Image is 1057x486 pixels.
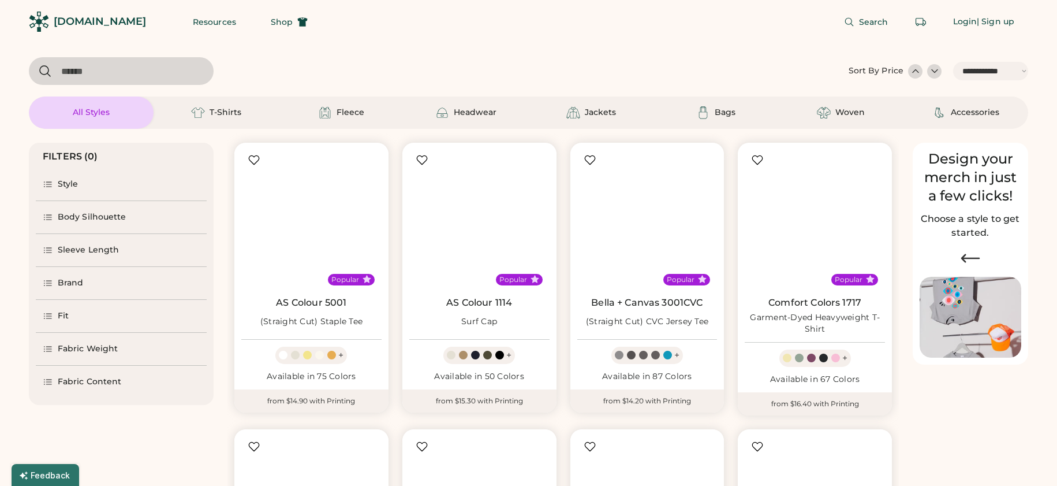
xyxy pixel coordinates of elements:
[58,179,79,190] div: Style
[506,349,511,362] div: +
[276,297,346,309] a: AS Colour 5001
[920,212,1021,240] h2: Choose a style to get started.
[54,14,146,29] div: [DOMAIN_NAME]
[859,18,888,26] span: Search
[745,312,885,335] div: Garment-Dyed Heavyweight T-Shirt
[842,352,847,365] div: +
[179,10,250,34] button: Resources
[932,106,946,120] img: Accessories Icon
[338,349,343,362] div: +
[591,297,703,309] a: Bella + Canvas 3001CVC
[830,10,902,34] button: Search
[849,65,903,77] div: Sort By Price
[191,106,205,120] img: T-Shirts Icon
[577,150,718,290] img: BELLA + CANVAS 3001CVC (Straight Cut) CVC Jersey Tee
[835,107,865,118] div: Woven
[337,107,364,118] div: Fleece
[241,371,382,383] div: Available in 75 Colors
[363,275,371,284] button: Popular Style
[586,316,708,328] div: (Straight Cut) CVC Jersey Tee
[920,150,1021,205] div: Design your merch in just a few clicks!
[409,150,550,290] img: AS Colour 1114 Surf Cap
[58,244,119,256] div: Sleeve Length
[570,389,724,413] div: from $14.20 with Printing
[402,389,556,413] div: from $15.30 with Printing
[667,275,694,284] div: Popular
[909,10,932,34] button: Retrieve an order
[58,343,118,355] div: Fabric Weight
[29,12,49,32] img: Rendered Logo - Screens
[241,150,382,290] img: AS Colour 5001 (Straight Cut) Staple Tee
[234,389,389,413] div: from $14.90 with Printing
[435,106,449,120] img: Headwear Icon
[73,107,110,118] div: All Styles
[920,277,1021,358] img: Image of Lisa Congdon Eye Print on T-Shirt and Hat
[58,310,69,322] div: Fit
[953,16,977,28] div: Login
[271,18,293,26] span: Shop
[260,316,363,328] div: (Straight Cut) Staple Tee
[499,275,527,284] div: Popular
[58,376,121,388] div: Fabric Content
[210,107,241,118] div: T-Shirts
[58,277,84,289] div: Brand
[745,374,885,385] div: Available in 67 Colors
[566,106,580,120] img: Jackets Icon
[951,107,999,118] div: Accessories
[674,349,679,362] div: +
[409,371,550,383] div: Available in 50 Colors
[866,275,875,284] button: Popular Style
[577,371,718,383] div: Available in 87 Colors
[461,316,497,328] div: Surf Cap
[696,106,710,120] img: Bags Icon
[977,16,1014,28] div: | Sign up
[257,10,322,34] button: Shop
[715,107,735,118] div: Bags
[698,275,707,284] button: Popular Style
[835,275,862,284] div: Popular
[331,275,359,284] div: Popular
[738,392,892,415] div: from $16.40 with Printing
[585,107,616,118] div: Jackets
[43,150,98,164] div: FILTERS (0)
[318,106,332,120] img: Fleece Icon
[768,297,861,309] a: Comfort Colors 1717
[817,106,831,120] img: Woven Icon
[446,297,512,309] a: AS Colour 1114
[745,150,885,290] img: Comfort Colors 1717 Garment-Dyed Heavyweight T-Shirt
[531,275,539,284] button: Popular Style
[454,107,496,118] div: Headwear
[58,212,126,223] div: Body Silhouette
